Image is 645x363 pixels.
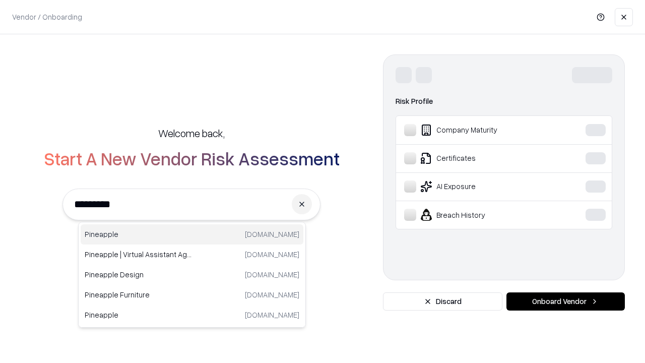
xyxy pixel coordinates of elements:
[245,310,299,320] p: [DOMAIN_NAME]
[85,289,192,300] p: Pineapple Furniture
[85,229,192,239] p: Pineapple
[78,222,306,328] div: Suggestions
[245,269,299,280] p: [DOMAIN_NAME]
[396,95,612,107] div: Risk Profile
[506,292,625,311] button: Onboard Vendor
[404,124,555,136] div: Company Maturity
[383,292,502,311] button: Discard
[245,289,299,300] p: [DOMAIN_NAME]
[158,126,225,140] h5: Welcome back,
[404,180,555,193] div: AI Exposure
[85,310,192,320] p: Pineapple
[85,249,192,260] p: Pineapple | Virtual Assistant Agency
[12,12,82,22] p: Vendor / Onboarding
[404,152,555,164] div: Certificates
[404,209,555,221] div: Breach History
[44,148,340,168] h2: Start A New Vendor Risk Assessment
[245,249,299,260] p: [DOMAIN_NAME]
[245,229,299,239] p: [DOMAIN_NAME]
[85,269,192,280] p: Pineapple Design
